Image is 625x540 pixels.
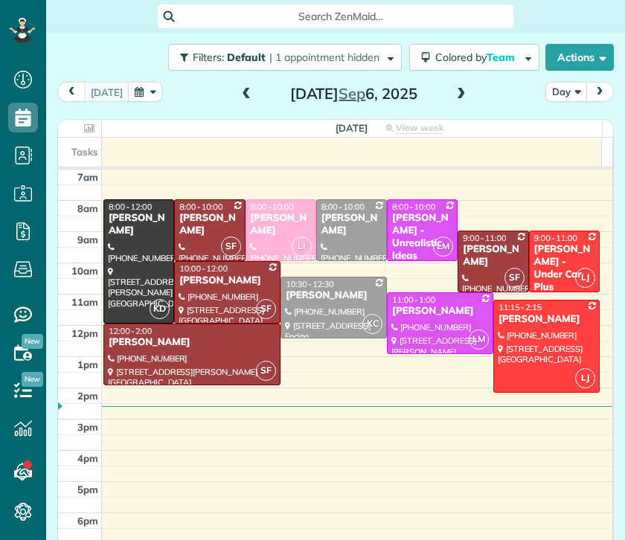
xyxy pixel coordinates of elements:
[286,279,334,289] span: 10:30 - 12:30
[504,268,525,288] span: SF
[321,202,365,212] span: 8:00 - 10:00
[77,483,98,495] span: 5pm
[77,452,98,464] span: 4pm
[362,314,382,334] span: KC
[168,44,402,71] button: Filters: Default | 1 appointment hidden
[71,146,98,158] span: Tasks
[545,82,587,102] button: Day
[392,202,435,212] span: 8:00 - 10:00
[179,212,240,237] div: [PERSON_NAME]
[396,122,443,134] span: View week
[109,202,152,212] span: 8:00 - 12:00
[77,234,98,245] span: 9am
[487,51,517,64] span: Team
[221,237,241,257] span: SF
[586,82,614,102] button: next
[150,299,170,319] span: KD
[435,51,520,64] span: Colored by
[77,359,98,370] span: 1pm
[463,233,506,243] span: 9:00 - 11:00
[77,390,98,402] span: 2pm
[179,263,228,274] span: 10:00 - 12:00
[433,237,453,257] span: LM
[575,268,595,288] span: LJ
[77,421,98,433] span: 3pm
[109,326,152,336] span: 12:00 - 2:00
[250,212,312,237] div: [PERSON_NAME]
[321,212,382,237] div: [PERSON_NAME]
[71,265,98,277] span: 10am
[84,82,129,102] button: [DATE]
[71,327,98,339] span: 12pm
[392,295,435,305] span: 11:00 - 1:00
[256,361,276,381] span: SF
[285,289,382,302] div: [PERSON_NAME]
[391,212,453,263] div: [PERSON_NAME] - Unrealistic Ideas
[339,84,365,103] span: Sep
[409,44,539,71] button: Colored byTeam
[260,86,446,102] h2: [DATE] 6, 2025
[534,233,577,243] span: 9:00 - 11:00
[108,212,170,237] div: [PERSON_NAME]
[179,202,222,212] span: 8:00 - 10:00
[336,122,368,134] span: [DATE]
[193,51,224,64] span: Filters:
[57,82,86,102] button: prev
[227,51,266,64] span: Default
[22,334,43,349] span: New
[391,305,489,318] div: [PERSON_NAME]
[108,336,276,349] div: [PERSON_NAME]
[77,515,98,527] span: 6pm
[77,202,98,214] span: 8am
[71,296,98,308] span: 11am
[292,237,312,257] span: LI
[462,243,524,269] div: [PERSON_NAME]
[256,299,276,319] span: SF
[469,330,489,350] span: LM
[499,302,542,312] span: 11:15 - 2:15
[22,372,43,387] span: New
[545,44,614,71] button: Actions
[161,44,402,71] a: Filters: Default | 1 appointment hidden
[179,274,276,287] div: [PERSON_NAME]
[498,313,595,326] div: [PERSON_NAME]
[251,202,294,212] span: 8:00 - 10:00
[533,243,595,294] div: [PERSON_NAME] - Under Car Plus
[575,368,595,388] span: LJ
[269,51,379,64] span: | 1 appointment hidden
[77,171,98,183] span: 7am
